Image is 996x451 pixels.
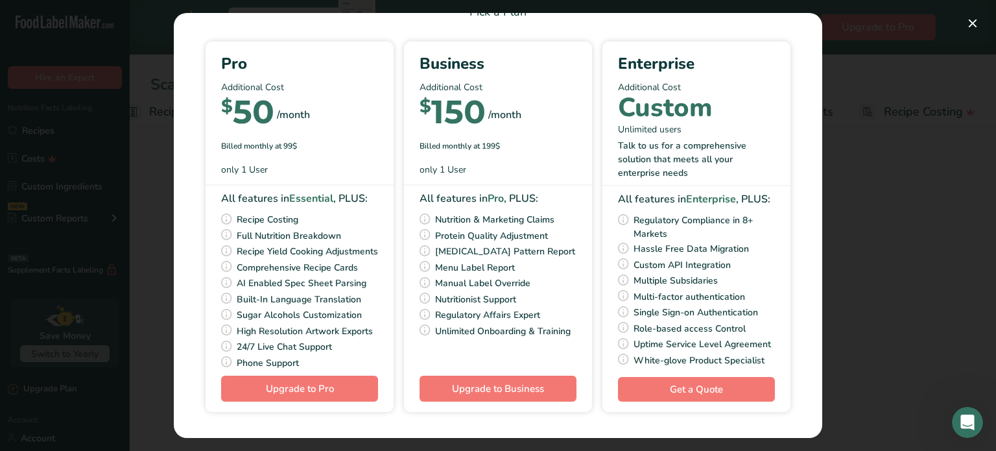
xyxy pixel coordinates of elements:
[237,212,298,228] span: Recipe Costing
[634,212,775,241] span: Regulatory Compliance in 8+ Markets
[289,191,333,206] b: Essential
[221,376,378,402] button: Upgrade to Pro
[420,163,466,177] span: only 1 User
[420,52,576,75] div: Business
[435,307,540,323] span: Regulatory Affairs Expert
[420,140,576,152] div: Billed monthly at 199$
[634,321,746,337] span: Role-based access Control
[237,355,299,371] span: Phone Support
[618,52,775,75] div: Enterprise
[237,339,332,355] span: 24/7 Live Chat Support
[435,212,554,228] span: Nutrition & Marketing Claims
[634,304,758,321] span: Single Sign-on Authentication
[237,291,361,308] span: Built-In Language Translation
[221,80,378,94] p: Additional Cost
[488,191,504,206] b: Pro
[618,191,775,207] div: All features in , PLUS:
[488,107,521,123] div: /month
[420,191,576,206] div: All features in , PLUS:
[237,323,373,339] span: High Resolution Artwork Exports
[435,260,515,276] span: Menu Label Report
[420,99,486,130] div: 150
[221,163,268,177] span: only 1 User
[237,307,362,323] span: Sugar Alcohols Customization
[435,228,548,244] span: Protein Quality Adjustment
[221,191,378,206] div: All features in , PLUS:
[237,275,366,291] span: AI Enabled Spec Sheet Parsing
[618,123,682,136] span: Unlimited users
[221,99,274,130] div: 50
[634,273,718,289] span: Multiple Subsidaries
[277,107,310,123] div: /month
[435,275,530,291] span: Manual Label Override
[435,243,575,260] span: [MEDICAL_DATA] Pattern Report
[221,95,233,117] span: $
[237,228,341,244] span: Full Nutrition Breakdown
[420,80,576,94] p: Additional Cost
[452,382,544,395] span: Upgrade to Business
[618,139,775,180] div: Talk to us for a comprehensive solution that meets all your enterprise needs
[266,382,334,395] span: Upgrade to Pro
[634,257,731,273] span: Custom API Integration
[952,407,983,438] iframe: Intercom live chat
[670,382,723,397] span: Get a Quote
[420,376,576,402] button: Upgrade to Business
[435,291,516,308] span: Nutritionist Support
[634,352,765,369] span: White-glove Product Specialist
[634,241,749,257] span: Hassle Free Data Migration
[435,323,571,339] span: Unlimited Onboarding & Training
[618,80,775,94] p: Additional Cost
[686,192,736,206] b: Enterprise
[634,289,745,305] span: Multi-factor authentication
[634,336,771,352] span: Uptime Service Level Agreement
[618,99,713,117] div: Custom
[618,377,775,402] a: Get a Quote
[420,95,431,117] span: $
[237,243,378,260] span: Recipe Yield Cooking Adjustments
[221,52,378,75] div: Pro
[221,140,378,152] div: Billed monthly at 99$
[237,260,358,276] span: Comprehensive Recipe Cards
